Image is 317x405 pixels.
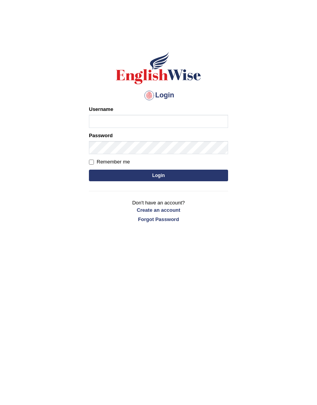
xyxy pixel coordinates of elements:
a: Forgot Password [89,216,228,223]
label: Password [89,132,112,139]
label: Username [89,106,113,113]
label: Remember me [89,158,130,166]
h4: Login [89,89,228,102]
p: Don't have an account? [89,199,228,223]
button: Login [89,170,228,181]
a: Create an account [89,206,228,214]
img: Logo of English Wise sign in for intelligent practice with AI [114,51,203,85]
input: Remember me [89,160,94,165]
